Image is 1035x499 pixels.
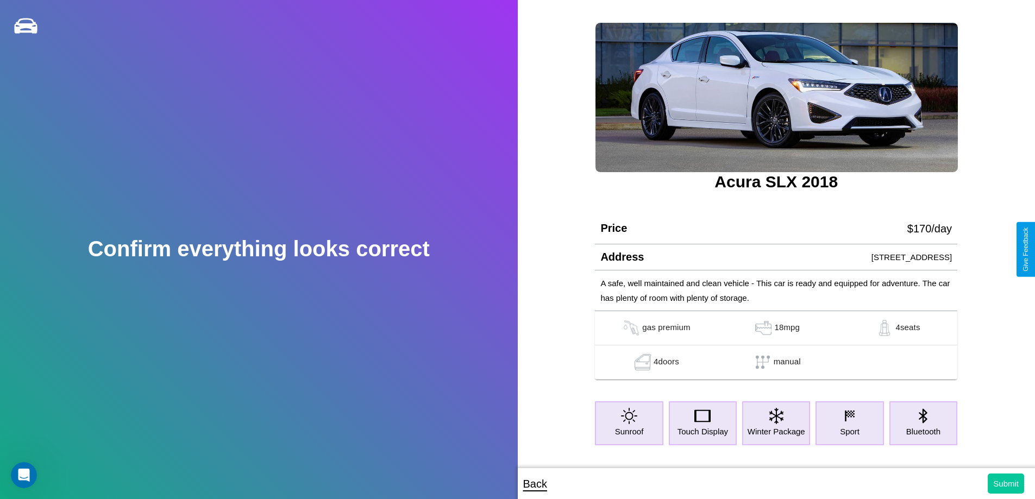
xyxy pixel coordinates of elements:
img: gas [632,354,654,370]
p: 4 seats [895,320,920,336]
table: simple table [595,311,957,380]
p: Winter Package [748,424,805,439]
img: gas [874,320,895,336]
p: [STREET_ADDRESS] [871,250,952,264]
div: Give Feedback [1022,228,1030,271]
p: Sunroof [615,424,644,439]
iframe: Intercom live chat [11,462,37,488]
h3: Acura SLX 2018 [595,173,957,191]
h4: Price [600,222,627,235]
h2: Confirm everything looks correct [88,237,430,261]
p: A safe, well maintained and clean vehicle - This car is ready and equipped for adventure. The car... [600,276,952,305]
p: gas premium [642,320,690,336]
p: 4 doors [654,354,679,370]
p: Bluetooth [906,424,940,439]
p: 18 mpg [774,320,800,336]
p: Sport [840,424,860,439]
h4: Address [600,251,644,263]
p: $ 170 /day [907,219,952,238]
button: Submit [988,473,1024,494]
p: manual [774,354,801,370]
img: gas [620,320,642,336]
p: Touch Display [678,424,728,439]
p: Back [523,474,547,494]
img: gas [752,320,774,336]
